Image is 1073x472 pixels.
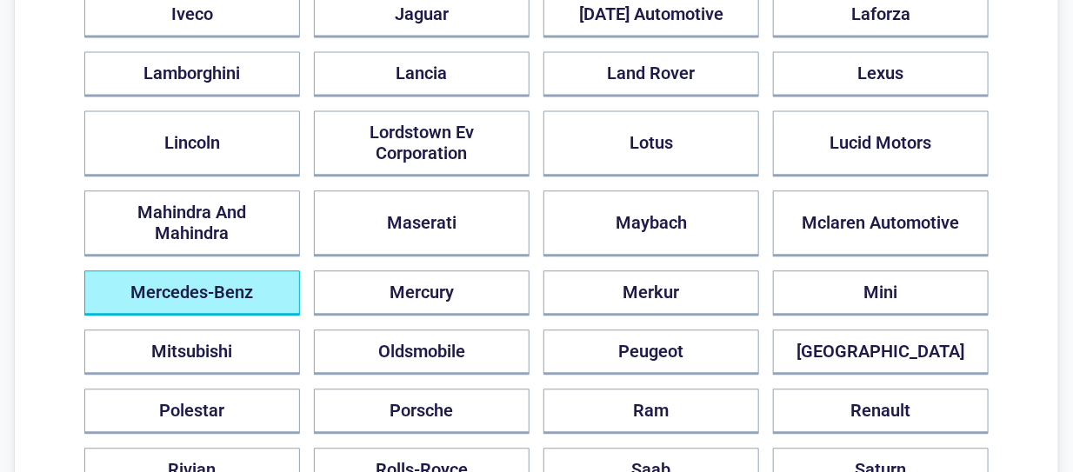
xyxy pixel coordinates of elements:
button: [GEOGRAPHIC_DATA] [773,329,989,375]
button: Mercury [314,270,530,316]
button: Lexus [773,51,989,96]
button: Oldsmobile [314,329,530,375]
button: Maybach [543,190,759,256]
button: Lordstown Ev Corporation [314,110,530,176]
button: Mclaren Automotive [773,190,989,256]
button: Lamborghini [84,51,300,96]
button: Renault [773,389,989,434]
button: Land Rover [543,51,759,96]
button: Mercedes-Benz [84,270,300,316]
button: Merkur [543,270,759,316]
button: Maserati [314,190,530,256]
button: Porsche [314,389,530,434]
button: Lotus [543,110,759,176]
button: Mini [773,270,989,316]
button: Polestar [84,389,300,434]
button: Mitsubishi [84,329,300,375]
button: Peugeot [543,329,759,375]
button: Lancia [314,51,530,96]
button: Lincoln [84,110,300,176]
button: Mahindra And Mahindra [84,190,300,256]
button: Lucid Motors [773,110,989,176]
button: Ram [543,389,759,434]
